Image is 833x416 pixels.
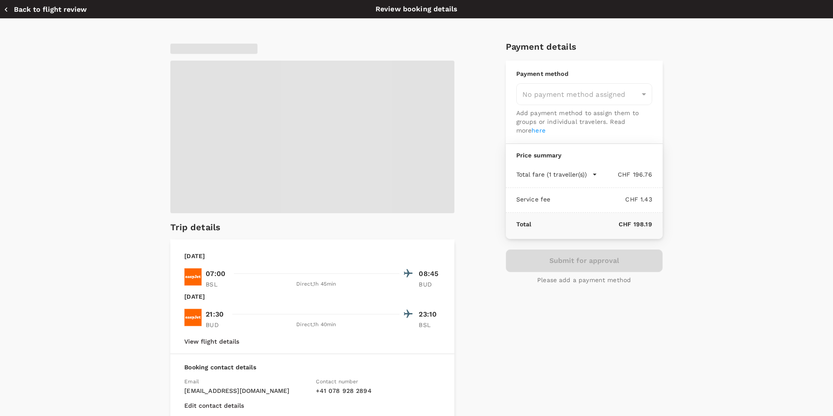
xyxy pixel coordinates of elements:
p: + 41 078 928 2894 [316,386,440,395]
button: Total fare (1 traveller(s)) [516,170,597,179]
p: [DATE] [184,252,205,260]
span: Contact number [316,378,358,385]
p: 21:30 [206,309,223,320]
p: 23:10 [419,309,440,320]
p: Payment method [516,69,652,78]
img: U2 [184,309,202,326]
h6: Payment details [506,40,663,54]
p: CHF 198.19 [531,220,652,228]
p: Service fee [516,195,551,204]
p: Review booking details [376,4,457,14]
p: 07:00 [206,269,225,279]
img: U2 [184,268,202,286]
div: Direct , 1h 45min [233,280,400,289]
p: Price summary [516,151,652,160]
p: [DATE] [184,292,205,301]
p: Booking contact details [184,363,440,372]
button: View flight details [184,338,239,345]
p: [EMAIL_ADDRESS][DOMAIN_NAME] [184,386,309,395]
div: Direct , 1h 40min [233,321,400,329]
button: Back to flight review [3,5,87,14]
span: Email [184,378,199,385]
p: CHF 196.76 [597,170,652,179]
p: BSL [206,280,227,289]
p: Total fare (1 traveller(s)) [516,170,587,179]
p: BUD [206,321,227,329]
p: Total [516,220,532,228]
h6: Trip details [170,220,220,234]
p: BUD [419,280,440,289]
p: CHF 1.43 [550,195,652,204]
p: 08:45 [419,269,440,279]
div: No payment method assigned [516,83,652,105]
p: BSL [419,321,440,329]
p: Add payment method to assign them to groups or individual travelers. Read more [516,109,652,135]
p: Please add a payment method [537,276,631,284]
a: here [532,127,545,134]
button: Edit contact details [184,402,244,409]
